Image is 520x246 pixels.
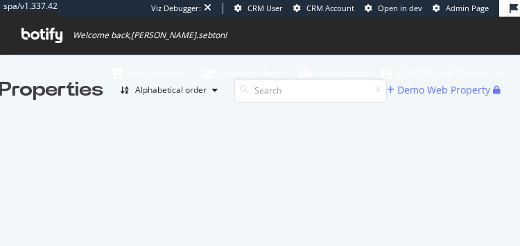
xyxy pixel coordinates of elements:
[293,3,354,14] a: CRM Account
[73,30,227,41] span: Welcome back, [PERSON_NAME].sebton !
[387,84,493,96] a: Demo Web Property
[365,3,422,14] a: Open in dev
[298,67,370,80] div: Organizations
[433,3,489,14] a: Admin Page
[234,3,283,14] a: CRM User
[151,3,201,14] div: Viz Debugger:
[378,3,422,13] span: Open in dev
[306,3,354,13] span: CRM Account
[397,67,491,79] span: anne.sebton
[113,67,187,80] div: Botify Academy
[202,55,283,92] a: Knowledge Base
[248,3,283,13] span: CRM User
[113,55,187,92] a: Botify Academy
[135,86,207,94] div: Alphabetical order
[202,67,283,80] div: Knowledge Base
[370,62,513,85] button: [PERSON_NAME].sebton
[446,3,489,13] span: Admin Page
[298,55,370,92] a: Organizations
